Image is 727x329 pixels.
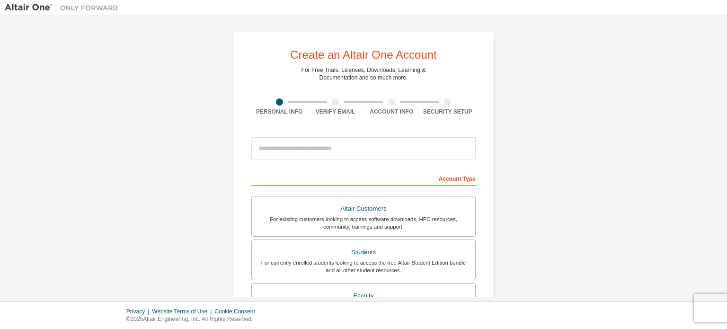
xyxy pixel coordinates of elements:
[251,170,476,186] div: Account Type
[152,308,214,315] div: Website Terms of Use
[257,246,470,259] div: Students
[5,3,123,12] img: Altair One
[420,108,476,116] div: Security Setup
[214,308,260,315] div: Cookie Consent
[257,215,470,231] div: For existing customers looking to access software downloads, HPC resources, community, trainings ...
[251,108,308,116] div: Personal Info
[257,289,470,302] div: Faculty
[363,108,420,116] div: Account Info
[290,49,437,61] div: Create an Altair One Account
[126,308,152,315] div: Privacy
[257,259,470,274] div: For currently enrolled students looking to access the free Altair Student Edition bundle and all ...
[126,315,261,323] p: © 2025 Altair Engineering, Inc. All Rights Reserved.
[301,66,426,81] div: For Free Trials, Licenses, Downloads, Learning & Documentation and so much more.
[308,108,364,116] div: Verify Email
[257,202,470,215] div: Altair Customers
